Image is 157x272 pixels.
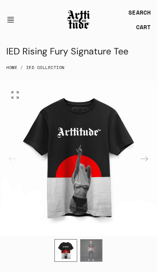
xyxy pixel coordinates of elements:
[6,60,17,76] a: Home
[130,20,151,34] a: Open cart
[54,239,77,262] div: 1 / 2
[80,240,102,261] img: IED Rising Fury Signature Tee
[136,23,151,31] div: CART
[135,150,153,168] div: Next slide
[67,9,91,30] img: Arttitude
[6,43,128,60] div: IED Rising Fury Signature Tee
[80,239,103,262] div: 2 / 2
[26,60,65,76] a: IED Collection
[6,11,19,28] button: Open navigation
[123,5,151,20] a: SEARCH
[55,240,77,261] img: IED Rising Fury Signature Tee
[0,80,157,236] img: IED Rising Fury Signature Tee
